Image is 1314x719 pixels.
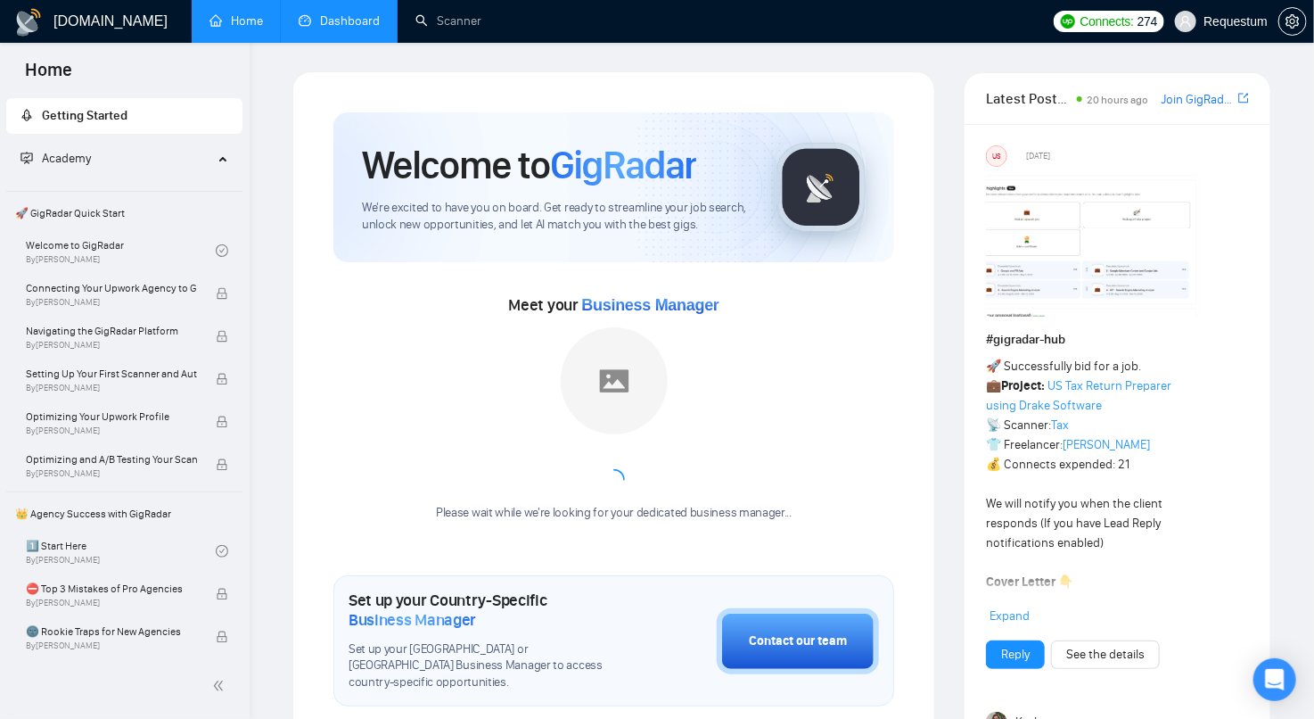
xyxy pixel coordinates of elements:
span: Latest Posts from the GigRadar Community [986,87,1071,110]
span: user [1179,15,1192,28]
span: rocket [21,109,33,121]
a: homeHome [209,13,263,29]
img: logo [14,8,43,37]
a: setting [1278,14,1307,29]
img: placeholder.png [561,327,668,434]
span: check-circle [216,244,228,257]
div: US [987,146,1006,166]
span: Connects: [1080,12,1134,31]
a: Welcome to GigRadarBy[PERSON_NAME] [26,231,216,270]
h1: Welcome to [362,141,696,189]
a: Join GigRadar Slack Community [1162,90,1235,110]
a: export [1238,90,1249,107]
span: Connecting Your Upwork Agency to GigRadar [26,279,197,297]
a: See the details [1066,645,1145,665]
span: Optimizing Your Upwork Profile [26,408,197,426]
span: By [PERSON_NAME] [26,297,197,308]
a: [PERSON_NAME] [1063,437,1150,452]
span: 20 hours ago [1088,94,1149,106]
strong: Cover Letter 👇 [986,574,1073,590]
span: By [PERSON_NAME] [26,426,197,436]
span: 274 [1137,12,1157,31]
span: lock [216,588,228,600]
a: Reply [1001,645,1030,665]
span: Setting Up Your First Scanner and Auto-Bidder [26,365,197,383]
button: See the details [1051,640,1160,669]
span: check-circle [216,545,228,558]
h1: # gigradar-hub [986,330,1249,350]
div: Please wait while we're looking for your dedicated business manager... [425,505,802,522]
span: Meet your [509,295,719,315]
img: F09354QB7SM-image.png [986,174,1200,317]
span: lock [216,416,228,428]
a: 1️⃣ Start HereBy[PERSON_NAME] [26,532,216,571]
span: setting [1279,14,1306,29]
span: Business Manager [582,296,719,314]
span: [DATE] [1027,148,1051,164]
span: Academy [42,151,91,166]
div: Contact our team [749,632,847,651]
span: lock [216,330,228,343]
span: lock [216,287,228,300]
span: By [PERSON_NAME] [26,598,197,608]
span: Business Manager [349,610,476,630]
span: fund-projection-screen [21,152,33,164]
button: Reply [986,640,1045,669]
span: 🚀 GigRadar Quick Start [8,195,241,231]
span: lock [216,631,228,643]
span: Academy [21,151,91,166]
button: setting [1278,7,1307,36]
span: lock [216,373,228,385]
span: We're excited to have you on board. Get ready to streamline your job search, unlock new opportuni... [362,200,748,234]
span: By [PERSON_NAME] [26,640,197,651]
span: By [PERSON_NAME] [26,340,197,351]
span: Optimizing and A/B Testing Your Scanner for Better Results [26,450,197,468]
span: lock [216,459,228,471]
strong: Project: [1001,378,1045,393]
img: upwork-logo.png [1061,14,1075,29]
span: Expand [990,608,1030,624]
span: 👑 Agency Success with GigRadar [8,496,241,532]
span: Navigating the GigRadar Platform [26,322,197,340]
span: By [PERSON_NAME] [26,468,197,479]
span: loading [604,469,625,491]
span: 🌚 Rookie Traps for New Agencies [26,623,197,640]
span: By [PERSON_NAME] [26,383,197,393]
span: export [1238,91,1249,105]
span: ⛔ Top 3 Mistakes of Pro Agencies [26,580,197,598]
h1: Set up your Country-Specific [349,591,628,630]
span: double-left [212,677,230,695]
a: Tax [1051,417,1069,433]
li: Getting Started [6,98,242,134]
span: Home [11,57,86,95]
a: US Tax Return Preparer using Drake Software [986,378,1171,413]
img: gigradar-logo.png [776,143,866,232]
span: Getting Started [42,108,127,123]
a: searchScanner [415,13,481,29]
button: Contact our team [717,608,879,674]
a: dashboardDashboard [299,13,380,29]
span: Set up your [GEOGRAPHIC_DATA] or [GEOGRAPHIC_DATA] Business Manager to access country-specific op... [349,641,628,692]
span: GigRadar [550,141,696,189]
div: Open Intercom Messenger [1253,658,1296,701]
